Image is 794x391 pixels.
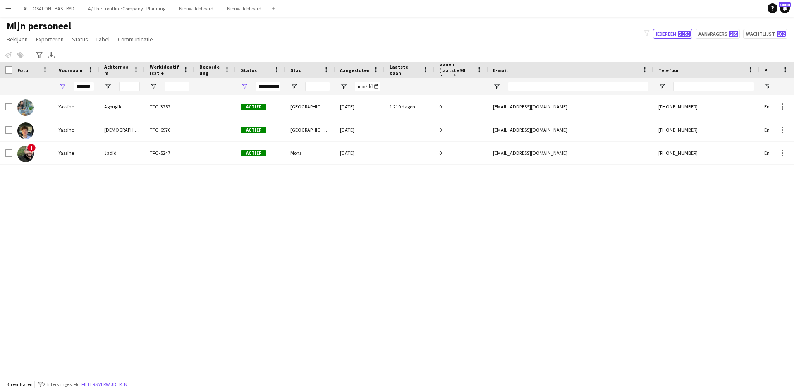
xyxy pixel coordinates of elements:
[305,82,330,91] input: Stad Filter Invoer
[99,118,145,141] div: [DEMOGRAPHIC_DATA]
[74,82,94,91] input: Voornaam Filter Invoer
[43,381,80,387] span: 2 filters ingesteld
[59,83,66,90] button: Open Filtermenu
[241,127,266,133] span: Actief
[285,118,335,141] div: [GEOGRAPHIC_DATA][PERSON_NAME]
[488,118,653,141] div: [EMAIL_ADDRESS][DOMAIN_NAME]
[434,118,488,141] div: 0
[17,0,81,17] button: AUTOSALON - BAS - BYD
[99,142,145,164] div: Jadid
[653,29,692,39] button: Iedereen5,555
[150,64,179,76] span: Werkidentificatie
[93,34,113,45] a: Label
[673,82,754,91] input: Telefoon Filter Invoer
[27,144,36,152] span: !
[33,34,67,45] a: Exporteren
[764,83,772,90] button: Open Filtermenu
[508,82,648,91] input: E-mail Filter Invoer
[488,95,653,118] div: [EMAIL_ADDRESS][DOMAIN_NAME]
[54,118,99,141] div: Yassine
[46,50,56,60] app-action-btn: Exporteer XLSX
[678,31,691,37] span: 5,555
[780,3,790,13] a: 10030
[118,36,153,43] span: Communicatie
[17,146,34,162] img: Yassine Jadid
[3,34,31,45] a: Bekijken
[54,142,99,164] div: Yassine
[145,95,194,118] div: TFC -3757
[340,67,370,73] span: Aangesloten
[658,67,680,73] span: Telefoon
[285,95,335,118] div: [GEOGRAPHIC_DATA]
[658,83,666,90] button: Open Filtermenu
[653,142,759,164] div: [PHONE_NUMBER]
[104,64,130,76] span: Achternaam
[653,118,759,141] div: [PHONE_NUMBER]
[764,67,781,73] span: Profiel
[493,67,508,73] span: E-mail
[340,83,347,90] button: Open Filtermenu
[17,122,34,139] img: Yassine Baetens
[145,118,194,141] div: TFC -6976
[290,67,302,73] span: Stad
[434,95,488,118] div: 0
[96,36,110,43] span: Label
[34,50,44,60] app-action-btn: Geavanceerde filters
[290,83,298,90] button: Open Filtermenu
[115,34,156,45] a: Communicatie
[7,20,71,32] span: Mijn personeel
[199,64,221,76] span: Beoordeling
[59,67,82,73] span: Voornaam
[220,0,268,17] button: Nieuw Jobboard
[355,82,380,91] input: Aangesloten Filter Invoer
[104,83,112,90] button: Open Filtermenu
[488,142,653,164] div: [EMAIL_ADDRESS][DOMAIN_NAME]
[150,83,157,90] button: Open Filtermenu
[17,99,34,116] img: Yassine Agougile
[439,61,473,79] span: Banen (laatste 90 dagen)
[72,36,88,43] span: Status
[285,142,335,164] div: Mons
[390,64,419,76] span: Laatste baan
[493,83,500,90] button: Open Filtermenu
[729,31,738,37] span: 265
[36,36,64,43] span: Exporteren
[335,142,385,164] div: [DATE]
[434,142,488,164] div: 0
[241,83,248,90] button: Open Filtermenu
[165,82,189,91] input: Werkidentificatie Filter Invoer
[54,95,99,118] div: Yassine
[335,95,385,118] div: [DATE]
[241,104,266,110] span: Actief
[17,67,28,73] span: Foto
[145,142,194,164] div: TFC -5247
[7,36,28,43] span: Bekijken
[172,0,220,17] button: Nieuw Jobboard
[80,380,129,389] button: Filters verwijderen
[335,118,385,141] div: [DATE]
[69,34,91,45] a: Status
[241,67,257,73] span: Status
[241,150,266,156] span: Actief
[779,2,791,7] span: 10030
[385,95,434,118] div: 1.210 dagen
[777,31,786,37] span: 162
[743,29,787,39] button: Wachtlijst162
[119,82,140,91] input: Achternaam Filter Invoer
[99,95,145,118] div: Agougile
[81,0,172,17] button: A/ The Frontline Company - Planning
[653,95,759,118] div: [PHONE_NUMBER]
[696,29,740,39] button: Aanvragers265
